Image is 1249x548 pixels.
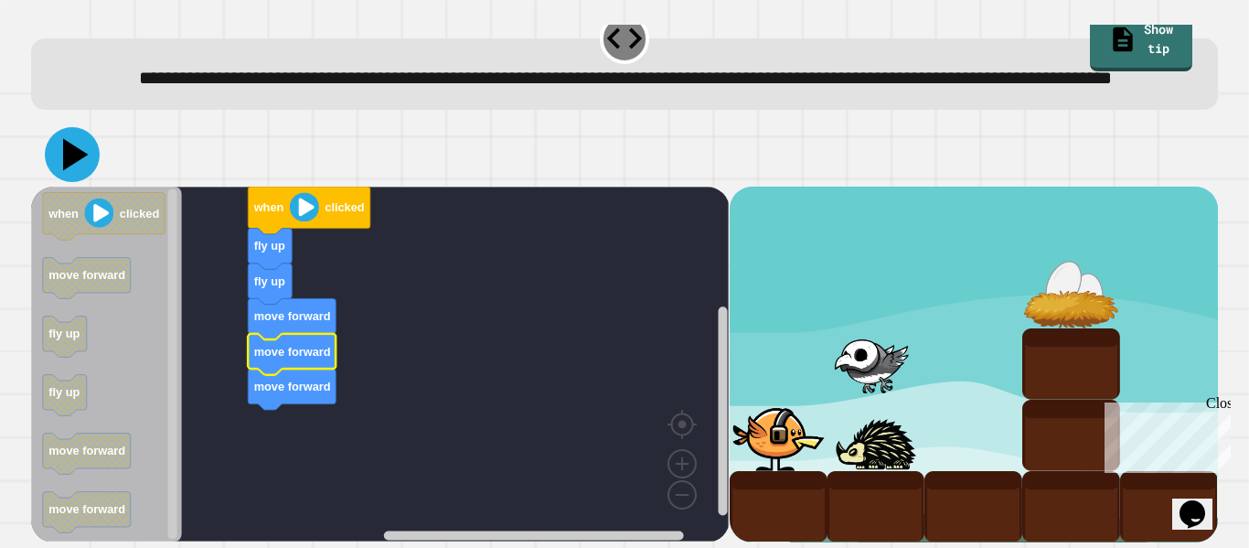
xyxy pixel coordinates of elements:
text: clicked [325,200,364,214]
text: move forward [48,502,125,516]
text: move forward [254,309,331,323]
iframe: chat widget [1097,395,1231,473]
text: when [48,207,79,220]
text: move forward [254,345,331,359]
text: fly up [254,274,285,288]
text: move forward [48,444,125,457]
text: move forward [48,268,125,282]
text: fly up [254,239,285,253]
text: fly up [48,385,80,399]
text: when [253,200,284,214]
iframe: chat widget [1172,475,1231,530]
a: Show tip [1090,10,1192,71]
text: clicked [120,207,159,220]
div: Blockly Workspace [31,187,729,542]
text: move forward [254,380,331,393]
text: fly up [48,327,80,340]
div: Chat with us now!Close [7,7,126,116]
